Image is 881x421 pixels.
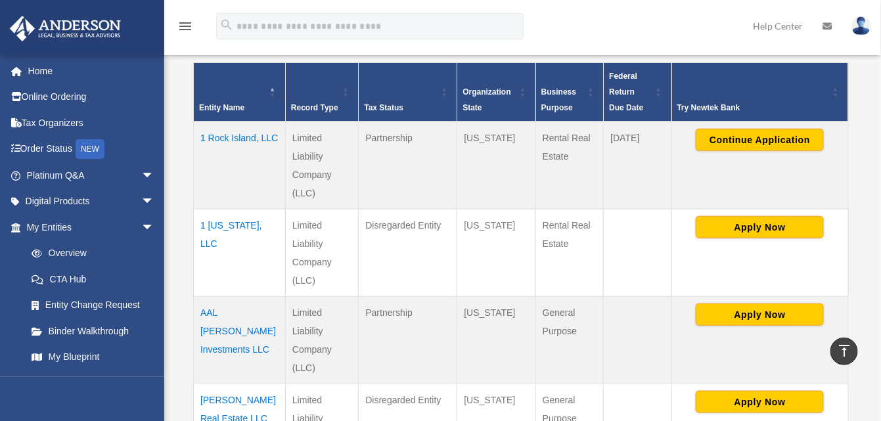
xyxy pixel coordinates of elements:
a: Tax Due Dates [18,370,168,396]
a: menu [177,23,193,34]
a: My Blueprint [18,344,168,370]
button: Continue Application [696,129,824,151]
td: Disregarded Entity [359,209,457,296]
th: Try Newtek Bank : Activate to sort [671,62,848,122]
span: Entity Name [199,103,244,112]
td: Limited Liability Company (LLC) [286,296,359,384]
th: Federal Return Due Date: Activate to sort [604,62,671,122]
td: [US_STATE] [457,296,535,384]
td: 1 Rock Island, LLC [194,122,286,210]
td: AAL [PERSON_NAME] Investments LLC [194,296,286,384]
button: Apply Now [696,216,824,238]
button: Apply Now [696,391,824,413]
img: User Pic [851,16,871,35]
a: Platinum Q&Aarrow_drop_down [9,162,174,188]
a: Overview [18,240,161,267]
i: menu [177,18,193,34]
span: Organization State [463,87,510,112]
td: Partnership [359,296,457,384]
a: Home [9,58,174,84]
a: Entity Change Request [18,292,168,319]
a: Online Ordering [9,84,174,110]
td: Limited Liability Company (LLC) [286,122,359,210]
a: CTA Hub [18,266,168,292]
img: Anderson Advisors Platinum Portal [6,16,125,41]
td: Rental Real Estate [535,209,604,296]
a: Digital Productsarrow_drop_down [9,188,174,215]
td: Rental Real Estate [535,122,604,210]
a: My Entitiesarrow_drop_down [9,214,168,240]
td: [DATE] [604,122,671,210]
i: search [219,18,234,32]
td: [US_STATE] [457,209,535,296]
span: arrow_drop_down [141,162,168,189]
i: vertical_align_top [836,343,852,359]
div: Try Newtek Bank [677,100,828,116]
a: Binder Walkthrough [18,318,168,344]
a: vertical_align_top [830,338,858,365]
th: Business Purpose: Activate to sort [535,62,604,122]
span: Record Type [291,103,338,112]
span: Business Purpose [541,87,576,112]
a: Order StatusNEW [9,136,174,163]
span: Tax Status [364,103,403,112]
th: Tax Status: Activate to sort [359,62,457,122]
button: Apply Now [696,303,824,326]
td: Limited Liability Company (LLC) [286,209,359,296]
th: Entity Name: Activate to invert sorting [194,62,286,122]
span: Federal Return Due Date [609,72,643,112]
td: General Purpose [535,296,604,384]
a: Tax Organizers [9,110,174,136]
td: 1 [US_STATE], LLC [194,209,286,296]
div: NEW [76,139,104,159]
span: arrow_drop_down [141,188,168,215]
span: arrow_drop_down [141,214,168,241]
th: Organization State: Activate to sort [457,62,535,122]
th: Record Type: Activate to sort [286,62,359,122]
td: Partnership [359,122,457,210]
td: [US_STATE] [457,122,535,210]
